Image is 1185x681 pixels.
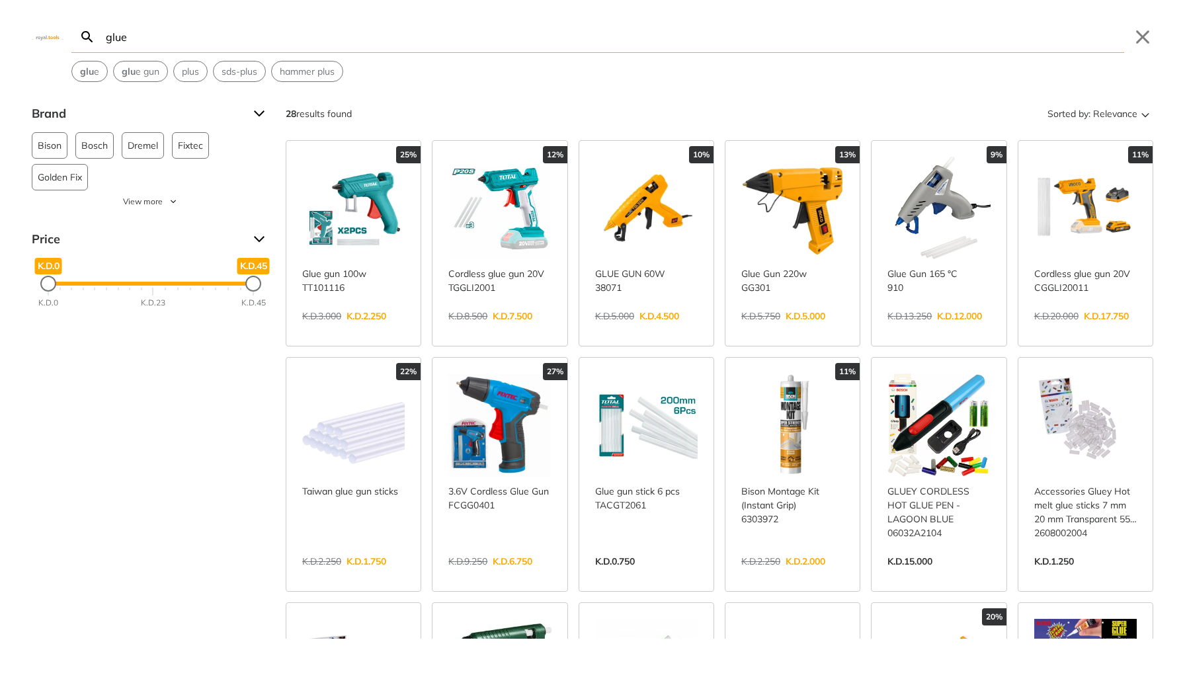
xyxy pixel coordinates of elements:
[79,29,95,45] svg: Search
[40,276,56,292] div: Minimum Price
[214,61,265,81] button: Select suggestion: sds-plus
[222,65,257,79] span: sds-plus
[835,146,860,163] div: 13%
[835,363,860,380] div: 11%
[396,146,421,163] div: 25%
[141,297,165,309] div: K.D.23
[75,132,114,159] button: Bosch
[543,146,567,163] div: 12%
[272,61,343,81] button: Select suggestion: hammer plus
[80,65,94,77] strong: glu
[241,297,266,309] div: K.D.45
[123,196,163,208] span: View more
[271,61,343,82] div: Suggestion: hammer plus
[128,133,158,158] span: Dremel
[543,363,567,380] div: 27%
[113,61,168,82] div: Suggestion: glue gun
[114,61,167,81] button: Select suggestion: glue gun
[174,61,207,81] button: Select suggestion: plus
[122,65,136,77] strong: glu
[38,133,61,158] span: Bison
[32,164,88,190] button: Golden Fix
[1132,26,1153,48] button: Close
[396,363,421,380] div: 22%
[987,146,1006,163] div: 9%
[32,34,63,40] img: Close
[213,61,266,82] div: Suggestion: sds-plus
[32,103,243,124] span: Brand
[182,65,199,79] span: plus
[38,297,58,309] div: K.D.0
[245,276,261,292] div: Maximum Price
[172,132,209,159] button: Fixtec
[982,608,1006,625] div: 20%
[32,196,270,208] button: View more
[38,165,82,190] span: Golden Fix
[286,108,296,120] strong: 28
[280,65,335,79] span: hammer plus
[1093,103,1137,124] span: Relevance
[173,61,208,82] div: Suggestion: plus
[71,61,108,82] div: Suggestion: glue
[80,65,99,79] span: e
[286,103,352,124] div: results found
[1128,146,1153,163] div: 11%
[81,133,108,158] span: Bosch
[1137,106,1153,122] svg: Sort
[689,146,714,163] div: 10%
[72,61,107,81] button: Select suggestion: glue
[122,65,159,79] span: e gun
[1045,103,1153,124] button: Sorted by:Relevance Sort
[32,229,243,250] span: Price
[122,132,164,159] button: Dremel
[103,21,1124,52] input: Search…
[178,133,203,158] span: Fixtec
[32,132,67,159] button: Bison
